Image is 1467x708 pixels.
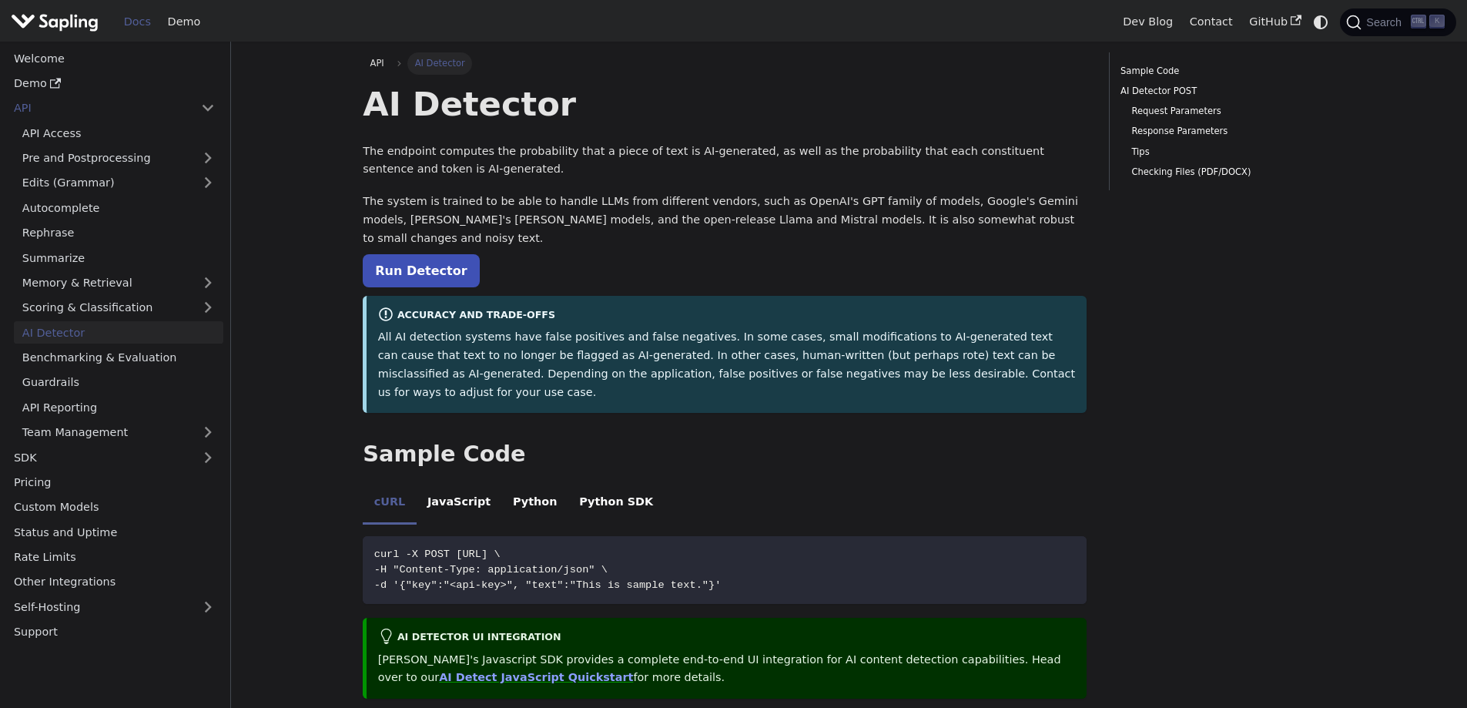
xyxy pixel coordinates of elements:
[5,546,223,569] a: Rate Limits
[14,297,223,319] a: Scoring & Classification
[1340,8,1455,36] button: Search (Ctrl+K)
[11,11,104,33] a: Sapling.ai
[374,549,501,560] span: curl -X POST [URL] \
[14,122,223,144] a: API Access
[14,196,223,219] a: Autocomplete
[193,446,223,468] button: Expand sidebar category 'SDK'
[1181,10,1241,34] a: Contact
[159,10,209,34] a: Demo
[1131,145,1324,159] a: Tips
[363,52,391,74] a: API
[1120,84,1329,99] a: AI Detector POST
[5,496,223,518] a: Custom Models
[14,147,223,169] a: Pre and Postprocessing
[14,371,223,394] a: Guardrails
[116,10,159,34] a: Docs
[378,629,1076,647] div: AI Detector UI integration
[14,272,223,294] a: Memory & Retrieval
[1310,11,1332,33] button: Switch between dark and light mode (currently system mode)
[1131,124,1324,139] a: Response Parameters
[193,97,223,119] button: Collapse sidebar category 'API'
[11,11,99,33] img: Sapling.ai
[439,671,633,683] a: AI Detect JavaScript Quickstart
[1241,10,1309,34] a: GitHub
[1114,10,1181,34] a: Dev Blog
[5,596,223,618] a: Self-Hosting
[378,328,1076,401] p: All AI detection systems have false positives and false negatives. In some cases, small modificat...
[5,72,223,95] a: Demo
[1429,15,1445,29] kbd: K
[363,52,1087,74] nav: Breadcrumbs
[363,193,1087,247] p: The system is trained to be able to handle LLMs from different vendors, such as OpenAI's GPT fami...
[378,651,1076,688] p: [PERSON_NAME]'s Javascript SDK provides a complete end-to-end UI integration for AI content detec...
[363,482,416,525] li: cURL
[1361,16,1411,29] span: Search
[1131,104,1324,119] a: Request Parameters
[378,307,1076,325] div: Accuracy and Trade-offs
[5,446,193,468] a: SDK
[5,521,223,543] a: Status and Uptime
[374,579,722,591] span: -d '{"key":"<api-key>", "text":"This is sample text."}'
[1120,64,1329,79] a: Sample Code
[14,396,223,418] a: API Reporting
[502,482,568,525] li: Python
[5,571,223,593] a: Other Integrations
[370,58,384,69] span: API
[417,482,502,525] li: JavaScript
[363,143,1087,180] p: The endpoint computes the probability that a piece of text is AI-generated, as well as the probab...
[363,441,1087,468] h2: Sample Code
[14,247,223,269] a: Summarize
[14,347,223,369] a: Benchmarking & Evaluation
[363,254,479,287] a: Run Detector
[1131,165,1324,180] a: Checking Files (PDF/DOCX)
[407,52,472,74] span: AI Detector
[363,83,1087,125] h1: AI Detector
[14,421,223,444] a: Team Management
[14,222,223,244] a: Rephrase
[5,471,223,494] a: Pricing
[5,47,223,69] a: Welcome
[5,621,223,643] a: Support
[374,564,608,575] span: -H "Content-Type: application/json" \
[568,482,665,525] li: Python SDK
[14,172,223,194] a: Edits (Grammar)
[5,97,193,119] a: API
[14,321,223,344] a: AI Detector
